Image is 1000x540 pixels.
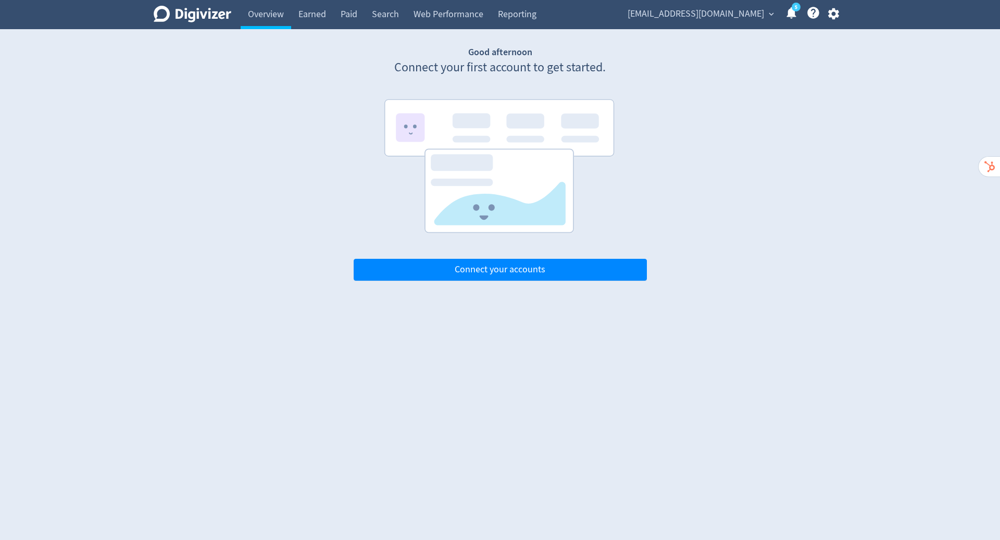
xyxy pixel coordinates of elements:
span: Connect your accounts [455,265,545,274]
button: Connect your accounts [354,259,647,281]
span: [EMAIL_ADDRESS][DOMAIN_NAME] [628,6,764,22]
span: expand_more [767,9,776,19]
text: 5 [795,4,797,11]
p: Connect your first account to get started. [354,59,647,77]
h1: Good afternoon [354,46,647,59]
a: 5 [792,3,801,11]
button: [EMAIL_ADDRESS][DOMAIN_NAME] [624,6,777,22]
a: Connect your accounts [354,263,647,275]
